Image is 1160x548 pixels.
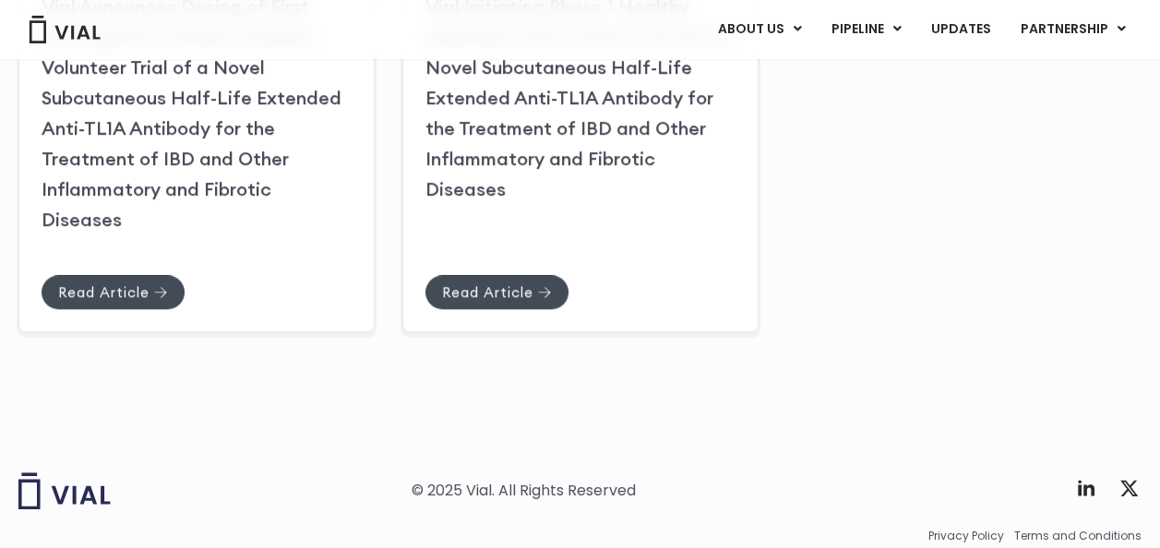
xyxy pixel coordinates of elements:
[28,16,102,43] img: Vial Logo
[425,275,568,309] a: Read Article
[18,472,111,509] img: Vial logo wih "Vial" spelled out
[916,14,1005,45] a: UPDATES
[817,14,915,45] a: PIPELINEMenu Toggle
[1006,14,1141,45] a: PARTNERSHIPMenu Toggle
[58,285,149,299] span: Read Article
[928,528,1004,544] a: Privacy Policy
[442,285,533,299] span: Read Article
[703,14,816,45] a: ABOUT USMenu Toggle
[1014,528,1142,544] a: Terms and Conditions
[42,275,185,309] a: Read Article
[412,481,636,501] div: © 2025 Vial. All Rights Reserved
